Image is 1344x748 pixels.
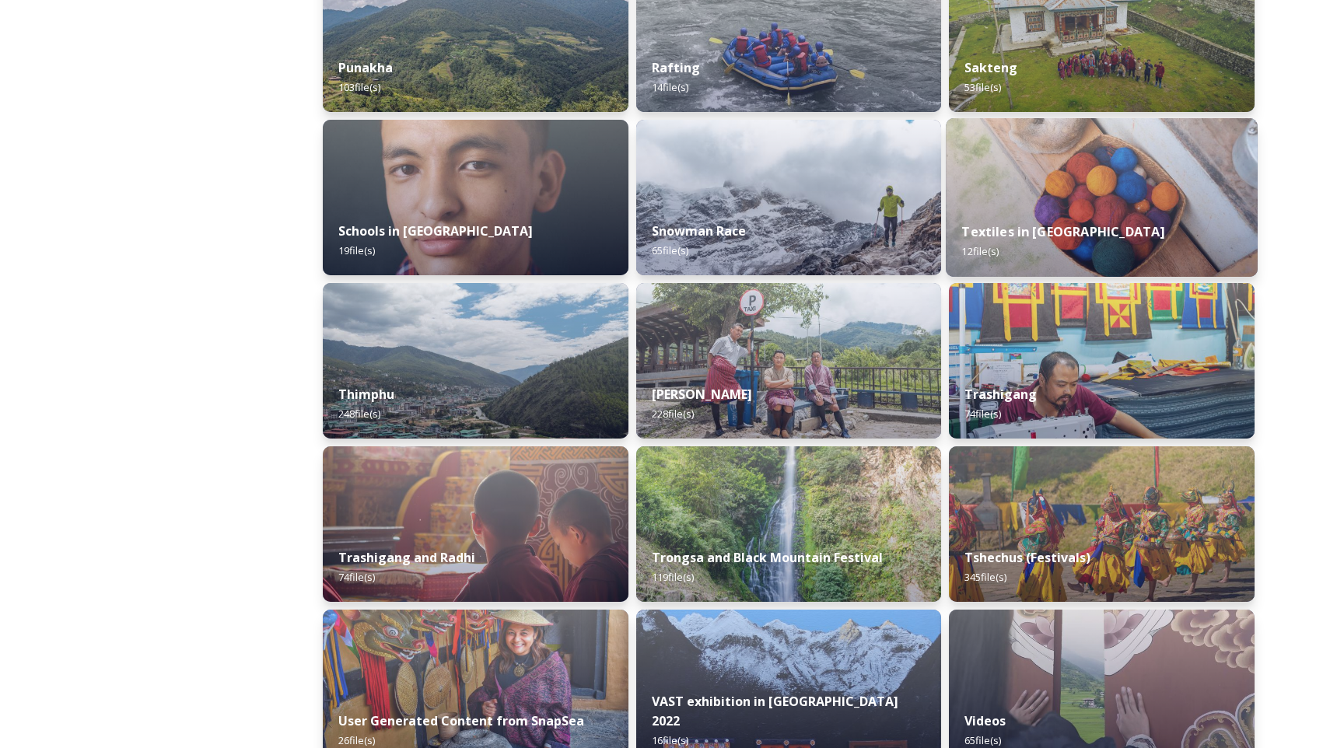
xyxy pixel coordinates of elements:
[323,120,628,275] img: _SCH2151_FINAL_RGB.jpg
[964,549,1090,566] strong: Tshechus (Festivals)
[636,120,942,275] img: Snowman%2520Race41.jpg
[338,243,375,257] span: 19 file(s)
[964,59,1017,76] strong: Sakteng
[652,407,694,421] span: 228 file(s)
[949,446,1255,602] img: Dechenphu%2520Festival14.jpg
[652,733,688,747] span: 16 file(s)
[323,283,628,439] img: Thimphu%2520190723%2520by%2520Amp%2520Sripimanwat-43.jpg
[338,386,394,403] strong: Thimphu
[964,712,1006,729] strong: Videos
[964,80,1001,94] span: 53 file(s)
[652,243,688,257] span: 65 file(s)
[338,80,380,94] span: 103 file(s)
[636,283,942,439] img: Trashi%2520Yangtse%2520090723%2520by%2520Amp%2520Sripimanwat-187.jpg
[338,570,375,584] span: 74 file(s)
[652,570,694,584] span: 119 file(s)
[962,244,999,258] span: 12 file(s)
[338,407,380,421] span: 248 file(s)
[636,446,942,602] img: 2022-10-01%252018.12.56.jpg
[338,59,393,76] strong: Punakha
[964,570,1006,584] span: 345 file(s)
[338,733,375,747] span: 26 file(s)
[652,386,752,403] strong: [PERSON_NAME]
[949,283,1255,439] img: Trashigang%2520and%2520Rangjung%2520060723%2520by%2520Amp%2520Sripimanwat-66.jpg
[652,59,700,76] strong: Rafting
[652,549,883,566] strong: Trongsa and Black Mountain Festival
[964,733,1001,747] span: 65 file(s)
[652,222,746,239] strong: Snowman Race
[338,549,475,566] strong: Trashigang and Radhi
[323,446,628,602] img: Trashigang%2520and%2520Rangjung%2520060723%2520by%2520Amp%2520Sripimanwat-32.jpg
[964,407,1001,421] span: 74 file(s)
[964,386,1037,403] strong: Trashigang
[962,223,1165,240] strong: Textiles in [GEOGRAPHIC_DATA]
[946,118,1258,277] img: _SCH9806.jpg
[338,222,533,239] strong: Schools in [GEOGRAPHIC_DATA]
[652,80,688,94] span: 14 file(s)
[652,693,898,729] strong: VAST exhibition in [GEOGRAPHIC_DATA] 2022
[338,712,584,729] strong: User Generated Content from SnapSea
